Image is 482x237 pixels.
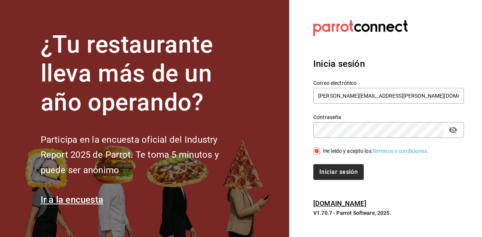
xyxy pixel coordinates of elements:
button: Iniciar sesión [313,164,364,180]
h1: ¿Tu restaurante lleva más de un año operando? [41,30,244,117]
h3: Inicia sesión [313,57,464,71]
div: He leído y acepto los [323,147,429,155]
h2: Participa en la encuesta oficial del Industry Report 2025 de Parrot. Te toma 5 minutos y puede se... [41,132,244,178]
input: Ingresa tu correo electrónico [313,88,464,104]
p: V1.70.7 - Parrot Software, 2025. [313,209,464,217]
label: Contraseña [313,115,464,120]
a: [DOMAIN_NAME] [313,199,366,207]
label: Correo electrónico [313,80,464,86]
a: Ir a la encuesta [41,195,104,205]
a: Términos y condiciones. [372,148,429,154]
